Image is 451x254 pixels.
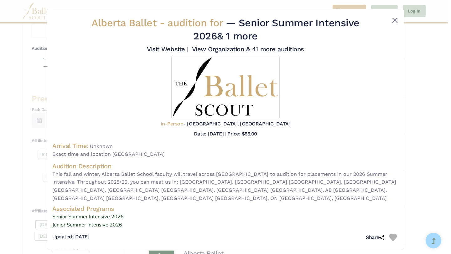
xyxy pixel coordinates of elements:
[194,131,226,137] h5: Date: [DATE] |
[52,221,399,229] a: Junior Summer Intensive 2026
[52,162,399,170] h4: Audition Description
[192,45,304,53] a: View Organization & 41 more auditions
[91,17,226,29] span: Alberta Ballet -
[161,121,290,127] h5: - [GEOGRAPHIC_DATA], [GEOGRAPHIC_DATA]
[90,143,113,149] span: Unknown
[52,213,399,221] a: Senior Summer Intensive 2026
[193,17,359,42] span: — Senior Summer Intensive 2026
[161,121,184,127] span: In-Person
[52,234,73,240] span: Updated:
[52,170,399,202] span: This fall and winter, Alberta Ballet School faculty will travel across [GEOGRAPHIC_DATA] to audit...
[391,17,399,24] button: Close
[147,45,189,53] a: Visit Website |
[52,142,89,150] h4: Arrival Time:
[52,205,399,213] h4: Associated Programs
[52,234,89,240] h5: [DATE]
[52,150,399,158] span: Exact time and location [GEOGRAPHIC_DATA]
[171,56,279,118] img: Logo
[168,17,223,29] span: audition for
[366,234,384,241] h5: Share
[217,30,257,42] a: & 1 more
[227,131,257,137] h5: Price: $55.00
